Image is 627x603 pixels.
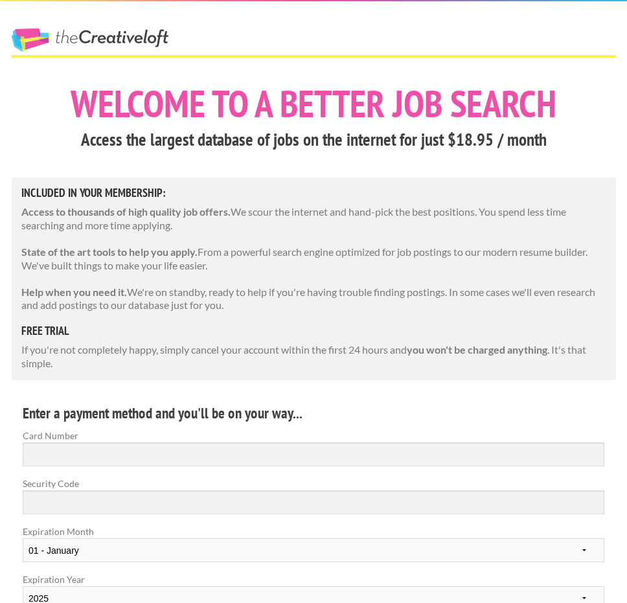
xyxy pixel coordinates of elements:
p: We're on standby, ready to help if you're having trouble finding postings. In some cases we'll ev... [21,286,606,313]
p: From a powerful search engine optimized for job postings to our modern resume builder. We've buil... [21,245,606,273]
strong: you won't be charged anything [407,343,547,356]
h4: Enter a payment method and you'll be on your way... [23,403,604,424]
a: The Creative Loft [12,28,168,52]
label: Expiration Month [23,525,604,573]
label: Security Code [23,477,604,490]
h5: free trial [21,325,606,337]
strong: State of the art tools to help you apply. [21,245,198,258]
select: Expiration Month [23,538,604,562]
h5: Included in Your Membership: [21,187,606,199]
strong: Access to thousands of high quality job offers. [21,205,231,218]
h1: Welcome to a better job search [12,85,616,122]
p: We scour the internet and hand-pick the best positions. You spend less time searching and more ti... [21,205,606,233]
strong: Help when you need it. [21,286,127,298]
h3: Access the largest database of jobs on the internet for just $18.95 / month [12,128,616,152]
p: If you're not completely happy, simply cancel your account within the first 24 hours and . It's t... [21,343,606,370]
label: Card Number [23,429,604,442]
